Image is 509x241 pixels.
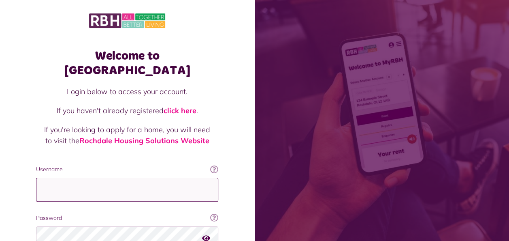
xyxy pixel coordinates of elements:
[36,49,218,78] h1: Welcome to [GEOGRAPHIC_DATA]
[44,105,210,116] p: If you haven't already registered .
[164,106,196,115] a: click here
[36,165,218,174] label: Username
[44,86,210,97] p: Login below to access your account.
[79,136,209,145] a: Rochdale Housing Solutions Website
[89,12,165,29] img: MyRBH
[36,214,218,222] label: Password
[44,124,210,146] p: If you're looking to apply for a home, you will need to visit the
